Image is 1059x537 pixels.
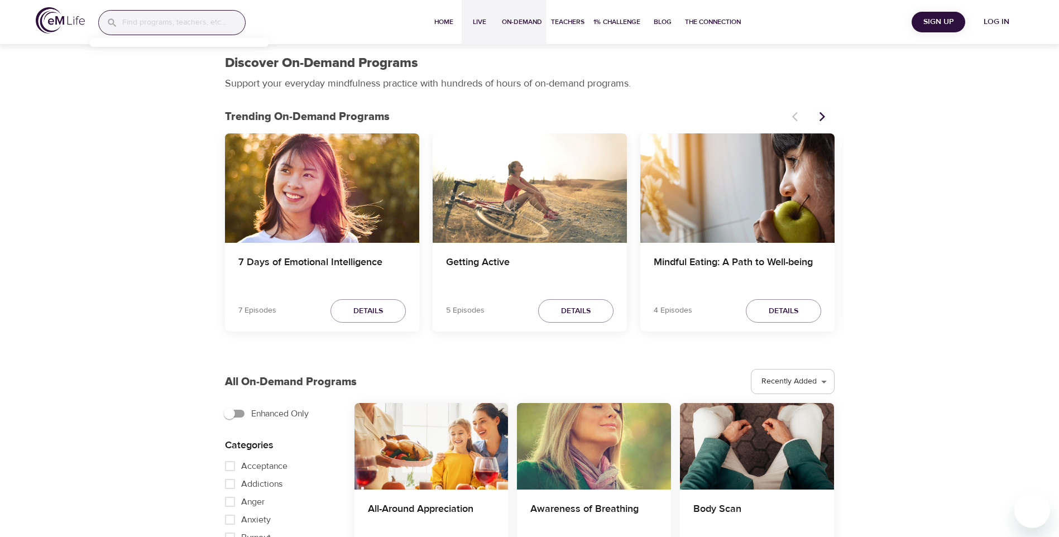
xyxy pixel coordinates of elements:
span: Log in [974,15,1019,29]
button: 7 Days of Emotional Intelligence [225,133,419,243]
p: Trending On-Demand Programs [225,108,785,125]
h4: Mindful Eating: A Path to Well-being [654,256,821,283]
span: 1% Challenge [593,16,640,28]
p: 7 Episodes [238,305,276,317]
span: Details [353,304,383,318]
button: Details [330,299,406,323]
button: Body Scan [680,403,834,490]
span: Blog [649,16,676,28]
span: Anger [241,495,265,509]
span: On-Demand [502,16,542,28]
p: Support your everyday mindfulness practice with hundreds of hours of on-demand programs. [225,76,644,91]
button: Getting Active [433,133,627,243]
h4: Body Scan [693,503,821,530]
button: Next items [810,104,835,129]
h4: All-Around Appreciation [368,503,495,530]
button: All-Around Appreciation [354,403,509,490]
p: All On-Demand Programs [225,373,357,390]
h4: Awareness of Breathing [530,503,658,530]
button: Details [746,299,821,323]
span: Acceptance [241,459,287,473]
h4: Getting Active [446,256,614,283]
p: 5 Episodes [446,305,485,317]
span: Details [769,304,798,318]
span: The Connection [685,16,741,28]
button: Awareness of Breathing [517,403,671,490]
p: 4 Episodes [654,305,692,317]
button: Mindful Eating: A Path to Well-being [640,133,835,243]
button: Details [538,299,614,323]
span: Sign Up [916,15,961,29]
iframe: Button to launch messaging window [1014,492,1050,528]
span: Addictions [241,477,283,491]
h1: Discover On-Demand Programs [225,55,418,71]
span: Home [430,16,457,28]
button: Sign Up [912,12,965,32]
span: Teachers [551,16,584,28]
input: Find programs, teachers, etc... [122,11,245,35]
h4: 7 Days of Emotional Intelligence [238,256,406,283]
button: Log in [970,12,1023,32]
span: Live [466,16,493,28]
p: Categories [225,438,337,453]
img: logo [36,7,85,33]
span: Anxiety [241,513,271,526]
span: Enhanced Only [251,407,309,420]
span: Details [561,304,591,318]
